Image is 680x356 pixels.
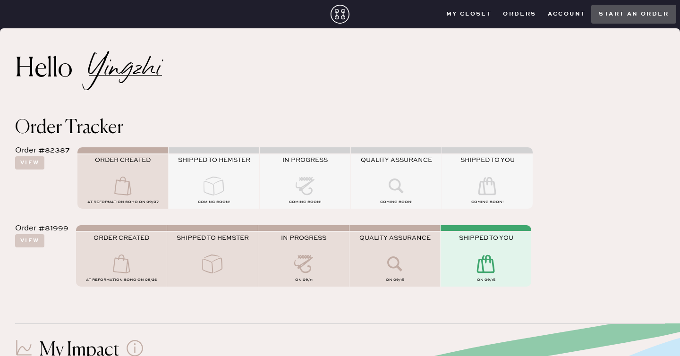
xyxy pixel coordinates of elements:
[295,278,313,282] span: on 09/11
[177,234,249,242] span: SHIPPED TO HEMSTER
[198,200,230,204] span: COMING SOON!
[542,7,592,21] button: Account
[289,200,321,204] span: COMING SOON!
[93,234,149,242] span: ORDER CREATED
[281,234,326,242] span: IN PROGRESS
[15,156,44,170] button: View
[471,200,503,204] span: COMING SOON!
[89,63,162,76] h2: Yingzhi
[361,156,432,164] span: QUALITY ASSURANCE
[380,200,412,204] span: COMING SOON!
[441,7,498,21] button: My Closet
[459,234,513,242] span: SHIPPED TO YOU
[477,278,495,282] span: on 09/15
[282,156,328,164] span: IN PROGRESS
[359,234,431,242] span: QUALITY ASSURANCE
[591,5,676,24] button: Start an order
[87,200,159,204] span: AT Reformation Soho on 09/07
[15,234,44,247] button: View
[386,278,404,282] span: on 09/15
[497,7,542,21] button: Orders
[95,156,151,164] span: ORDER CREATED
[15,58,89,81] h2: Hello
[15,145,70,156] div: Order #82387
[15,119,123,137] span: Order Tracker
[86,278,157,282] span: AT Reformation Soho on 08/26
[635,314,676,354] iframe: Front Chat
[178,156,250,164] span: SHIPPED TO HEMSTER
[460,156,515,164] span: SHIPPED TO YOU
[15,223,68,234] div: Order #81999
